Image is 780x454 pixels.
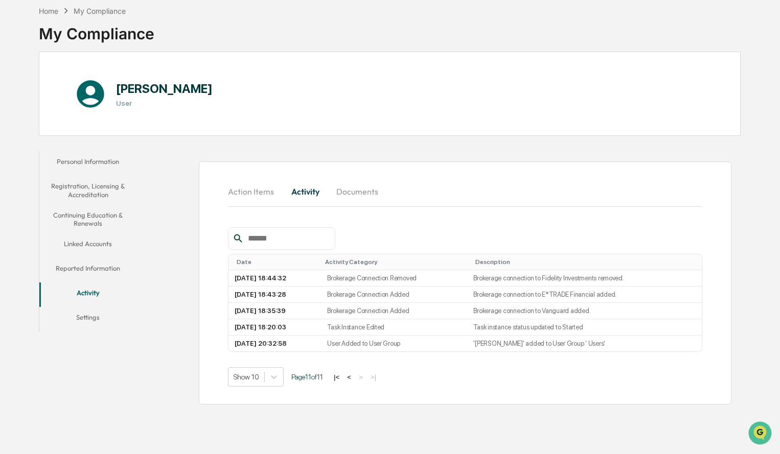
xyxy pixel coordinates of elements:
[102,173,124,180] span: Pylon
[39,16,154,43] div: My Compliance
[27,46,169,57] input: Clear
[39,205,137,234] button: Continuing Education & Renewals
[84,128,127,138] span: Attestations
[39,7,58,15] div: Home
[74,129,82,137] div: 🗄️
[368,373,379,381] button: >|
[20,128,66,138] span: Preclearance
[39,233,137,258] button: Linked Accounts
[10,78,29,96] img: 1746055101610-c473b297-6a78-478c-a979-82029cc54cd1
[291,373,323,381] span: Page 11 of 11
[70,124,131,142] a: 🗄️Attestations
[35,78,168,88] div: Start new chat
[228,303,321,319] td: [DATE] 18:35:39
[39,307,137,331] button: Settings
[228,286,321,303] td: [DATE] 18:43:28
[237,258,317,266] div: Toggle SortBy
[321,303,467,319] td: Brokerage Connection Added
[467,286,701,303] td: Brokerage connection to E*TRADE Financial added.
[72,172,124,180] a: Powered byPylon
[344,373,354,381] button: <
[10,149,18,157] div: 🔎
[331,373,342,381] button: |<
[10,21,186,37] p: How can we help?
[20,148,64,158] span: Data Lookup
[321,270,467,286] td: Brokerage Connection Removed
[282,179,328,204] button: Activity
[39,151,137,176] button: Personal Information
[228,179,282,204] button: Action Items
[174,81,186,93] button: Start new chat
[39,151,137,331] div: secondary tabs example
[228,179,702,204] div: secondary tabs example
[467,270,701,286] td: Brokerage connection to Fidelity Investments removed.
[228,319,321,336] td: [DATE] 18:20:03
[321,319,467,336] td: Task Instance Edited
[321,286,467,303] td: Brokerage Connection Added
[475,258,697,266] div: Toggle SortBy
[228,336,321,351] td: [DATE] 20:32:58
[325,258,463,266] div: Toggle SortBy
[6,144,68,162] a: 🔎Data Lookup
[35,88,129,96] div: We're available if you need us!
[39,282,137,307] button: Activity
[39,176,137,205] button: Registration, Licensing & Accreditation
[74,7,126,15] div: My Compliance
[467,336,701,351] td: '[PERSON_NAME]' added to User Group ' Users'
[116,81,213,96] h1: [PERSON_NAME]
[467,303,701,319] td: Brokerage connection to Vanguard added.
[356,373,366,381] button: >
[228,270,321,286] td: [DATE] 18:44:32
[321,336,467,351] td: User Added to User Group
[467,319,701,336] td: Task instance status updated to Started
[747,420,775,448] iframe: Open customer support
[116,99,213,107] h3: User
[10,129,18,137] div: 🖐️
[328,179,386,204] button: Documents
[39,258,137,282] button: Reported Information
[6,124,70,142] a: 🖐️Preclearance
